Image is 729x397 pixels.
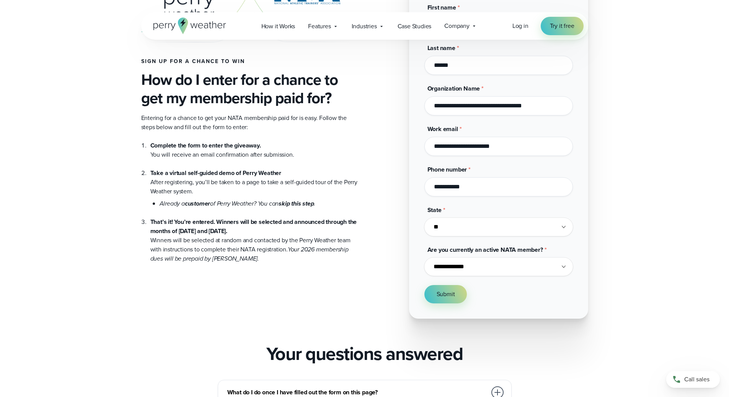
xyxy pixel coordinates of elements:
[512,21,528,31] a: Log in
[427,44,455,52] span: Last name
[150,159,359,208] li: After registering, you’ll be taken to a page to take a self-guided tour of the Perry Weather system.
[266,343,463,365] h2: Your questions answered
[666,371,720,388] a: Call sales
[427,84,480,93] span: Organization Name
[141,113,359,132] p: Entering for a chance to get your NATA membership paid for is easy. Follow the steps below and fi...
[150,141,359,159] li: You will receive an email confirmation after submission.
[279,199,314,208] strong: skip this step
[185,199,210,208] strong: customer
[512,21,528,30] span: Log in
[352,22,377,31] span: Industries
[427,3,456,12] span: First name
[261,22,295,31] span: How it Works
[541,17,584,35] a: Try it free
[141,71,359,107] h3: How do I enter for a chance to get my membership paid for?
[150,169,281,177] strong: Take a virtual self-guided demo of Perry Weather
[150,245,349,263] em: Your 2026 membership dues will be prepaid by [PERSON_NAME].
[150,208,359,263] li: Winners will be selected at random and contacted by the Perry Weather team with instructions to c...
[427,125,458,133] span: Work email
[424,285,467,303] button: Submit
[150,217,357,235] strong: That’s it! You’re entered. Winners will be selected and announced through the months of [DATE] an...
[427,206,442,214] span: State
[150,141,261,150] strong: Complete the form to enter the giveaway.
[227,388,487,397] h3: What do I do once I have filled out the form on this page?
[391,18,438,34] a: Case Studies
[550,21,574,31] span: Try it free
[141,58,359,65] h4: Sign up for a chance to win
[308,22,331,31] span: Features
[427,245,543,254] span: Are you currently an active NATA member?
[255,18,302,34] a: How it Works
[427,165,467,174] span: Phone number
[684,375,709,384] span: Call sales
[160,199,316,208] em: Already a of Perry Weather? You can .
[437,290,455,299] span: Submit
[444,21,470,31] span: Company
[398,22,432,31] span: Case Studies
